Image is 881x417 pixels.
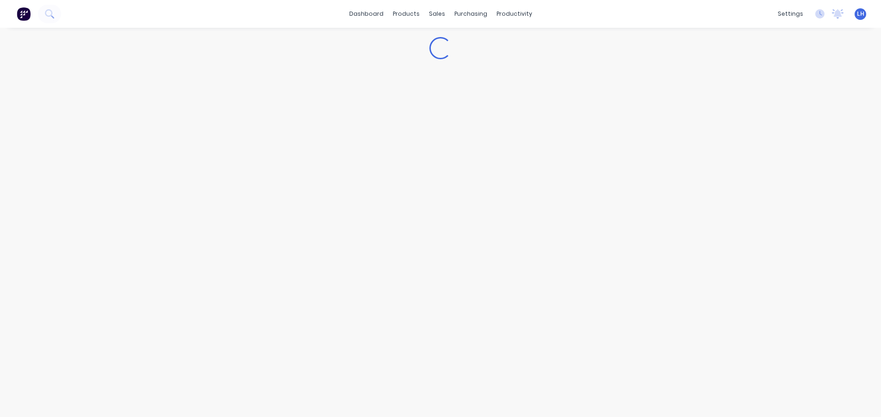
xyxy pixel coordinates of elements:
div: products [388,7,424,21]
div: productivity [492,7,537,21]
div: purchasing [450,7,492,21]
img: Factory [17,7,31,21]
span: LH [857,10,864,18]
div: sales [424,7,450,21]
a: dashboard [345,7,388,21]
div: settings [773,7,808,21]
